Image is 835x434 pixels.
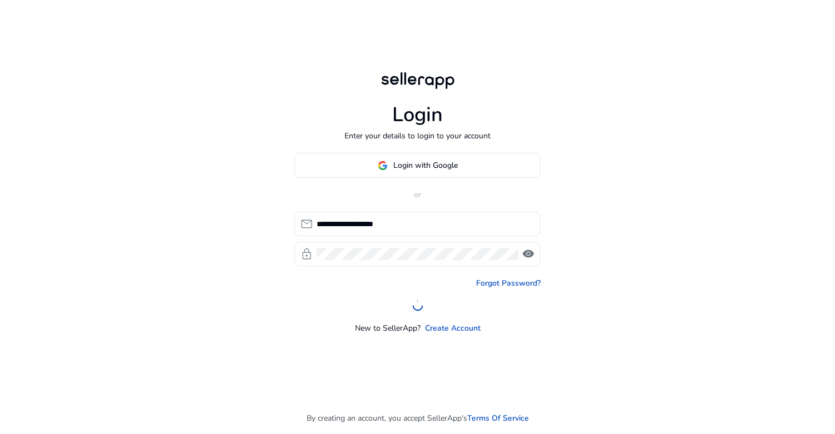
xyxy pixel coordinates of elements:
[476,277,541,289] a: Forgot Password?
[467,412,529,424] a: Terms Of Service
[300,247,313,261] span: lock
[300,217,313,231] span: mail
[355,322,421,334] p: New to SellerApp?
[378,161,388,171] img: google-logo.svg
[294,189,541,201] p: or
[425,322,481,334] a: Create Account
[344,130,491,142] p: Enter your details to login to your account
[392,103,443,127] h1: Login
[522,247,535,261] span: visibility
[294,153,541,178] button: Login with Google
[393,159,458,171] span: Login with Google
